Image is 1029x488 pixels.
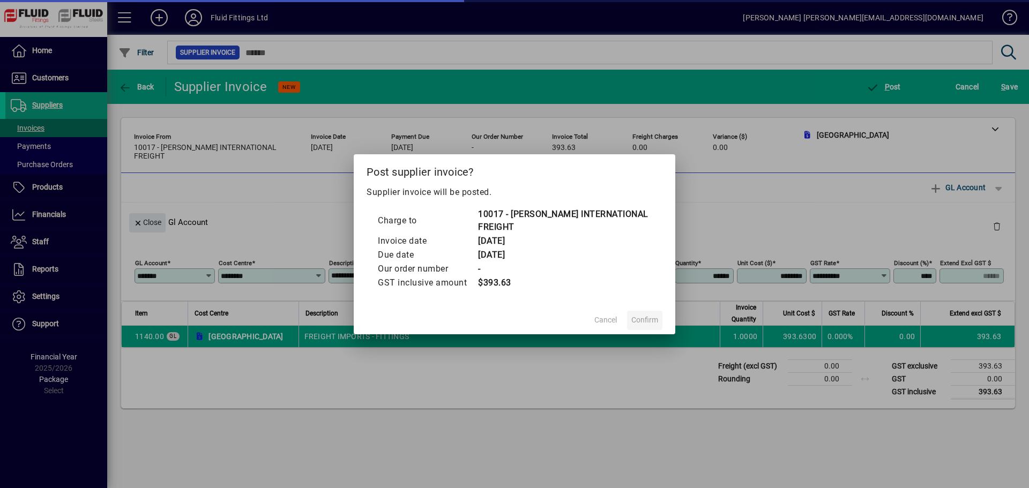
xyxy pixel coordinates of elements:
td: - [478,262,652,276]
td: $393.63 [478,276,652,290]
td: GST inclusive amount [377,276,478,290]
p: Supplier invoice will be posted. [367,186,662,199]
td: [DATE] [478,248,652,262]
td: Our order number [377,262,478,276]
td: Invoice date [377,234,478,248]
td: 10017 - [PERSON_NAME] INTERNATIONAL FREIGHT [478,207,652,234]
td: Due date [377,248,478,262]
td: [DATE] [478,234,652,248]
td: Charge to [377,207,478,234]
h2: Post supplier invoice? [354,154,675,185]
